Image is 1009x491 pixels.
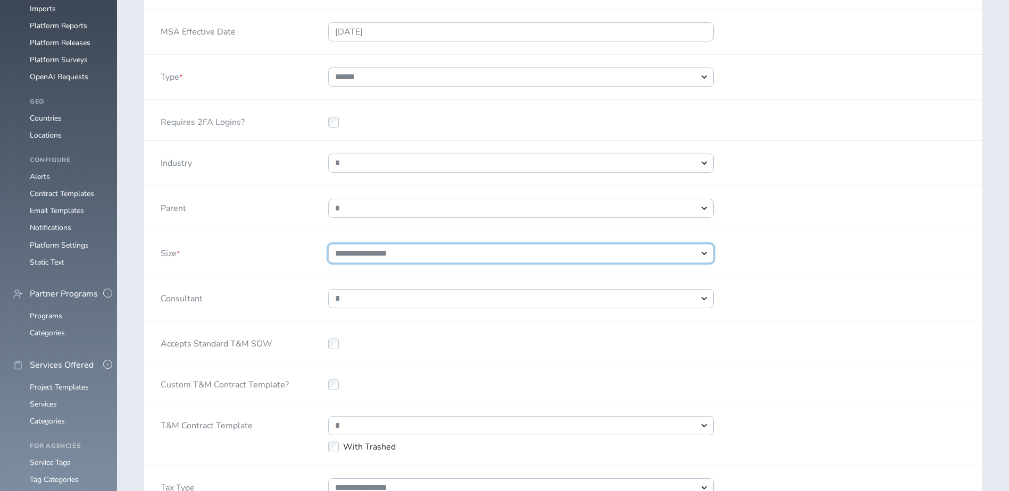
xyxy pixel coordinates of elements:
[161,67,182,82] label: Type
[161,416,253,431] label: T&M Contract Template
[30,382,89,392] a: Project Templates
[30,458,71,468] a: Service Tags
[161,113,245,128] label: Requires 2FA Logins?
[30,328,65,338] a: Categories
[30,443,104,450] h4: For Agencies
[30,399,57,409] a: Services
[30,240,89,250] a: Platform Settings
[30,360,94,370] span: Services Offered
[30,72,88,82] a: OpenAI Requests
[30,311,62,321] a: Programs
[30,4,56,14] a: Imports
[30,475,79,485] a: Tag Categories
[161,154,192,168] label: Industry
[103,289,112,298] button: -
[161,244,180,259] label: Size
[328,442,339,452] input: With Trashed
[328,442,714,452] label: With Trashed
[30,38,90,48] a: Platform Releases
[161,289,203,304] label: Consultant
[30,130,62,140] a: Locations
[30,189,94,199] a: Contract Templates
[30,113,62,123] a: Countries
[30,172,50,182] a: Alerts
[161,22,236,37] label: MSA Effective Date
[30,223,71,233] a: Notifications
[328,22,714,41] input: 2025-10-09
[30,98,104,106] h4: Geo
[30,55,88,65] a: Platform Surveys
[103,360,112,369] button: -
[161,334,272,349] label: Accepts Standard T&M SOW
[30,416,65,426] a: Categories
[30,21,87,31] a: Platform Reports
[30,206,84,216] a: Email Templates
[161,199,186,214] label: Parent
[30,157,104,164] h4: Configure
[30,289,98,299] span: Partner Programs
[30,257,64,267] a: Static Text
[161,375,289,390] label: Custom T&M Contract Template?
